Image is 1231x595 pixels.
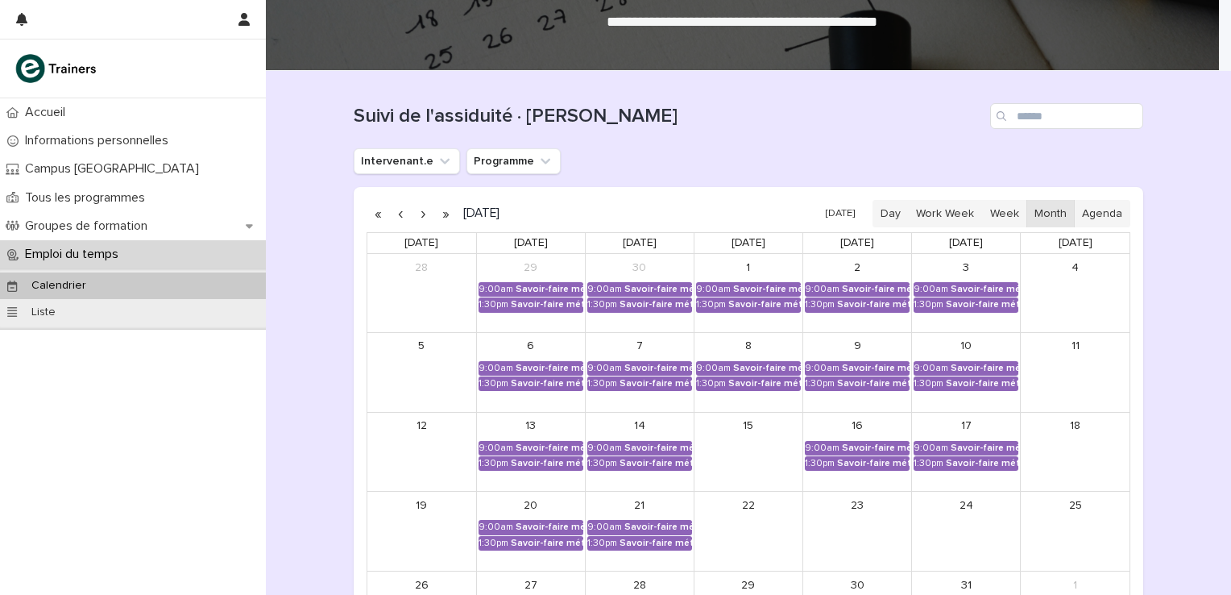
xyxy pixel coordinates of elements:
a: October 15, 2025 [736,414,761,439]
button: [DATE] [818,202,863,226]
a: October 1, 2025 [736,255,761,281]
div: Savoir-faire métier - Préparation au CCP2 [511,299,583,310]
p: Accueil [19,105,78,120]
div: 9:00am [696,284,731,295]
div: 1:30pm [587,538,617,549]
div: 9:00am [479,443,513,454]
div: Savoir-faire métier - Préparation au CCP2 [946,299,1018,310]
td: October 12, 2025 [367,412,476,492]
div: Savoir-faire métier - Préparation au CCP2 [624,284,692,295]
button: Month [1026,200,1075,227]
div: 9:00am [479,284,513,295]
div: Savoir-faire métier - Préparation au CCP2 [837,378,910,389]
a: October 13, 2025 [518,414,544,439]
a: October 25, 2025 [1063,493,1088,518]
div: 9:00am [479,522,513,533]
button: Next year [434,201,457,227]
td: October 1, 2025 [694,254,802,332]
a: Thursday [837,233,877,253]
td: October 24, 2025 [912,492,1021,572]
a: October 23, 2025 [844,493,870,518]
a: October 16, 2025 [844,414,870,439]
td: September 30, 2025 [585,254,694,332]
p: Emploi du temps [19,247,131,262]
div: Savoir-faire métier - Préparation au CCP2 [733,363,801,374]
a: October 14, 2025 [627,414,653,439]
div: 9:00am [479,363,513,374]
a: Friday [946,233,986,253]
div: Savoir-faire métier - Préparation au CCP2 [511,538,583,549]
td: October 20, 2025 [476,492,585,572]
p: Campus [GEOGRAPHIC_DATA] [19,161,212,177]
div: 1:30pm [479,378,508,389]
td: October 14, 2025 [585,412,694,492]
button: Agenda [1074,200,1130,227]
div: Savoir-faire métier - Préparation au CCP2 [842,363,910,374]
div: 9:00am [587,284,622,295]
a: October 11, 2025 [1063,334,1088,360]
a: Saturday [1055,233,1096,253]
div: Savoir-faire métier - Préparation au CCP2 [946,378,1018,389]
a: October 3, 2025 [953,255,979,281]
p: Groupes de formation [19,218,160,234]
a: October 19, 2025 [408,493,434,518]
td: October 2, 2025 [803,254,912,332]
a: October 20, 2025 [518,493,544,518]
a: October 18, 2025 [1063,414,1088,439]
td: October 17, 2025 [912,412,1021,492]
a: October 2, 2025 [844,255,870,281]
a: October 7, 2025 [627,334,653,360]
div: Savoir-faire métier - Préparation au CCP2 [620,299,692,310]
button: Programme [466,148,561,174]
div: 1:30pm [696,299,726,310]
td: October 22, 2025 [694,492,802,572]
td: October 19, 2025 [367,492,476,572]
td: October 10, 2025 [912,332,1021,412]
td: October 15, 2025 [694,412,802,492]
div: 9:00am [587,522,622,533]
div: 9:00am [805,284,839,295]
a: October 22, 2025 [736,493,761,518]
div: 9:00am [696,363,731,374]
div: 9:00am [914,363,948,374]
div: Savoir-faire métier - Préparation au CCP2 [728,378,801,389]
a: Sunday [401,233,441,253]
button: Next month [412,201,434,227]
div: 1:30pm [914,299,943,310]
button: Work Week [908,200,982,227]
div: 1:30pm [479,458,508,469]
h1: Suivi de l'assiduité · [PERSON_NAME] [354,105,984,128]
h2: [DATE] [457,207,499,219]
a: October 5, 2025 [408,334,434,360]
div: Savoir-faire métier - Préparation au CCP2 [516,284,583,295]
p: Liste [19,306,68,319]
div: Savoir-faire métier - Préparation au CCP2 [842,284,910,295]
div: 9:00am [914,284,948,295]
td: October 8, 2025 [694,332,802,412]
div: 9:00am [587,363,622,374]
a: October 10, 2025 [953,334,979,360]
p: Informations personnelles [19,133,181,148]
div: Savoir-faire métier - Préparation au CCP2 [620,538,692,549]
div: 1:30pm [805,299,835,310]
input: Search [990,103,1143,129]
div: 1:30pm [805,458,835,469]
div: 1:30pm [914,458,943,469]
a: September 30, 2025 [627,255,653,281]
td: October 21, 2025 [585,492,694,572]
div: 1:30pm [479,299,508,310]
div: 1:30pm [696,378,726,389]
button: Previous month [389,201,412,227]
div: Savoir-faire métier - Préparation au CCP2 [516,443,583,454]
a: October 8, 2025 [736,334,761,360]
a: September 28, 2025 [408,255,434,281]
div: 1:30pm [479,538,508,549]
div: Savoir-faire métier - Préparation au CCP2 [951,284,1018,295]
div: 1:30pm [914,378,943,389]
div: Savoir-faire métier - Préparation au CCP2 [624,443,692,454]
a: Monday [511,233,551,253]
a: October 12, 2025 [408,414,434,439]
div: Savoir-faire métier - Préparation au CCP2 [837,299,910,310]
td: October 13, 2025 [476,412,585,492]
